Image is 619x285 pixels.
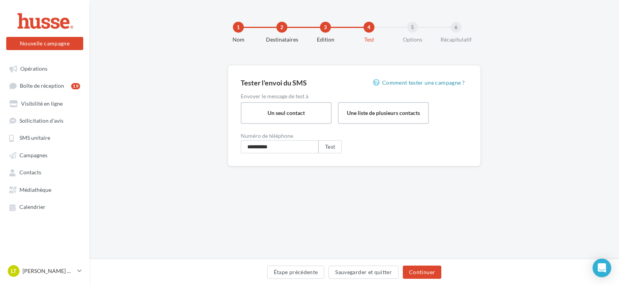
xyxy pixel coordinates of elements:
a: Opérations [5,61,85,75]
a: SMS unitaire [5,130,85,144]
span: Numéro de téléphone [241,132,293,139]
div: 5 [407,22,418,33]
a: Campagnes [5,148,85,162]
span: Médiathèque [19,186,51,193]
button: Continuer [403,266,441,279]
button: Nouvelle campagne [6,37,83,50]
div: Test [344,36,394,43]
div: 1 [233,22,244,33]
label: Une liste de plusieurs contacts [338,102,429,124]
div: Récapitulatif [431,36,481,43]
div: Edition [301,36,350,43]
a: Médiathèque [5,182,85,196]
span: Contacts [19,169,41,176]
button: Test [318,140,342,153]
a: Boîte de réception19 [5,78,85,93]
span: Tester l'envoi du SMS [241,78,307,87]
div: Envoyer le message de test à [241,94,468,99]
a: Contacts [5,165,85,179]
span: Calendrier [19,204,45,210]
div: 2 [276,22,287,33]
div: Open Intercom Messenger [593,259,611,277]
div: 19 [71,83,80,89]
span: SMS unitaire [19,135,50,141]
span: Visibilité en ligne [21,100,63,107]
div: 6 [451,22,462,33]
span: Boîte de réception [20,83,64,89]
span: Lt [11,267,16,275]
div: Options [388,36,437,43]
a: Sollicitation d'avis [5,113,85,127]
div: Nom [213,36,263,43]
p: [PERSON_NAME] & [PERSON_NAME] [23,267,74,275]
span: Campagnes [19,152,47,158]
span: Sollicitation d'avis [19,117,63,124]
a: Calendrier [5,200,85,214]
div: 3 [320,22,331,33]
a: Visibilité en ligne [5,96,85,110]
button: Sauvegarder et quitter [329,266,399,279]
button: Étape précédente [267,266,325,279]
div: Destinataires [257,36,307,43]
span: Opérations [20,65,47,72]
a: Comment tester une campagne ? [373,78,468,87]
a: Lt [PERSON_NAME] & [PERSON_NAME] [6,264,83,278]
label: Un seul contact [241,102,332,124]
div: 4 [364,22,374,33]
